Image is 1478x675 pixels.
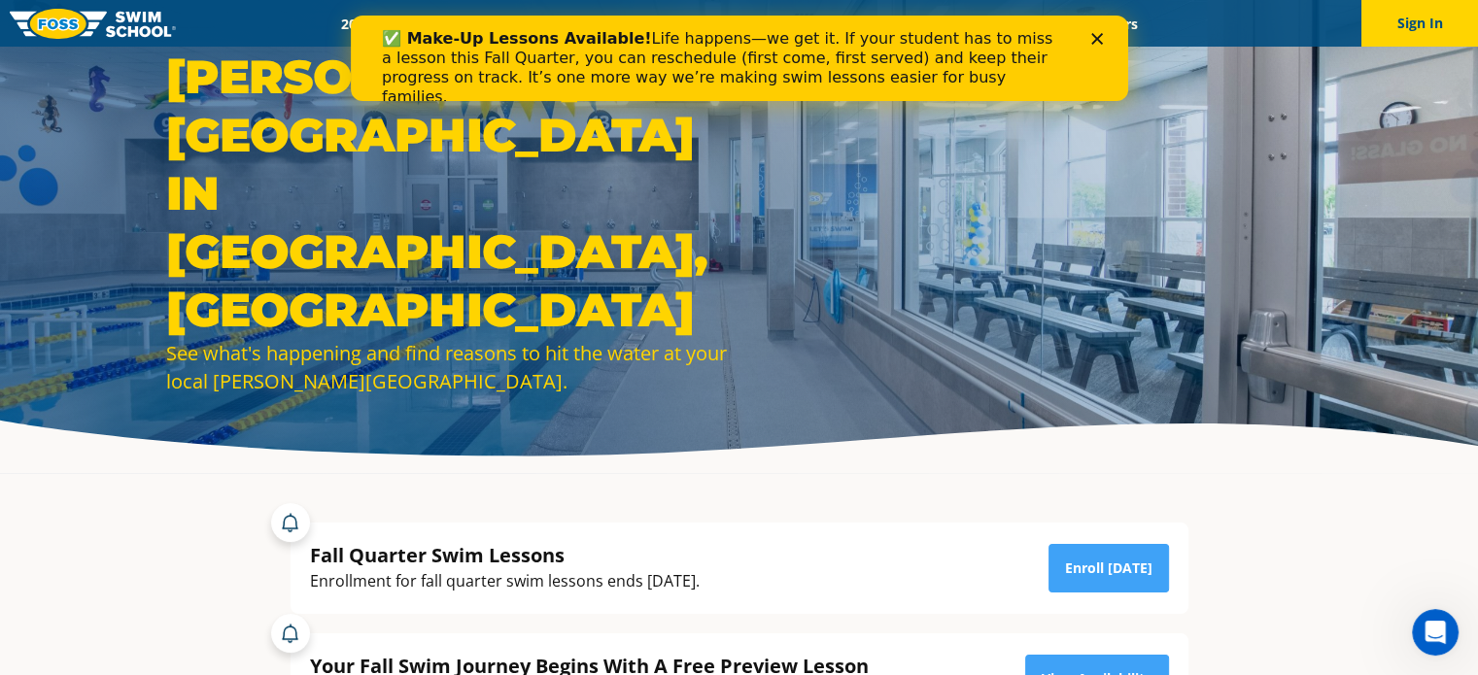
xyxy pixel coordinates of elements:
div: See what's happening and find reasons to hit the water at your local [PERSON_NAME][GEOGRAPHIC_DATA]. [166,339,730,395]
a: Blog [1012,15,1073,33]
a: Enroll [DATE] [1048,544,1169,592]
a: 2025 Calendar [325,15,446,33]
b: ✅ Make-Up Lessons Available! [31,14,300,32]
a: Swim Path® Program [528,15,698,33]
iframe: Intercom live chat banner [351,16,1128,101]
h1: [PERSON_NAME][GEOGRAPHIC_DATA] in [GEOGRAPHIC_DATA], [GEOGRAPHIC_DATA] [166,48,730,339]
a: About FOSS [698,15,807,33]
a: Schools [446,15,528,33]
img: FOSS Swim School Logo [10,9,176,39]
a: Swim Like [PERSON_NAME] [807,15,1013,33]
div: Fall Quarter Swim Lessons [310,542,700,568]
div: Close [740,17,760,29]
iframe: Intercom live chat [1412,609,1459,656]
a: Careers [1073,15,1153,33]
div: Life happens—we get it. If your student has to miss a lesson this Fall Quarter, you can reschedul... [31,14,715,91]
div: Enrollment for fall quarter swim lessons ends [DATE]. [310,568,700,594]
